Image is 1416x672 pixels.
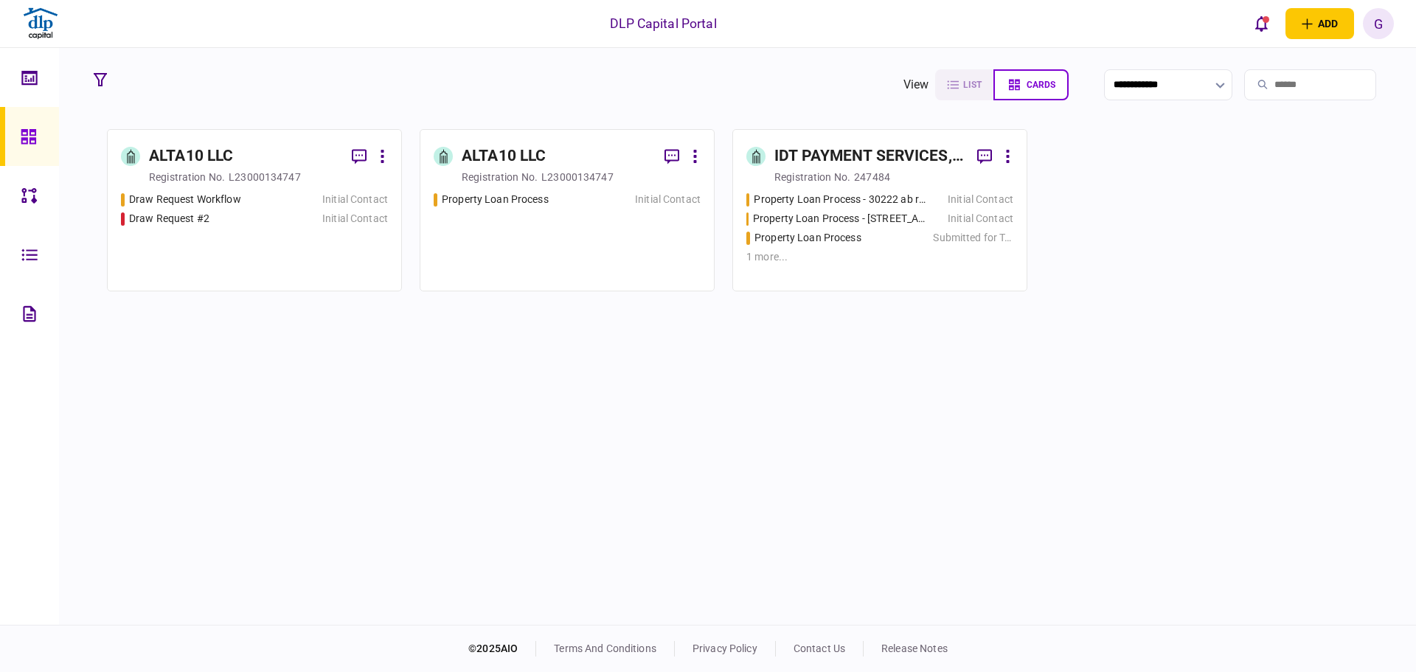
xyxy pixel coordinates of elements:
[754,192,926,207] div: Property Loan Process - 30222 ab rd. MA
[420,129,715,291] a: ALTA10 LLCregistration no.L23000134747Property Loan ProcessInitial Contact
[149,145,233,168] div: ALTA10 LLC
[129,211,209,226] div: Draw Request #2
[554,642,656,654] a: terms and conditions
[1285,8,1354,39] button: open adding identity options
[693,642,757,654] a: privacy policy
[732,129,1027,291] a: IDT PAYMENT SERVICES, INCregistration no.247484Property Loan Process - 30222 ab rd. MAInitial Con...
[462,170,538,184] div: registration no.
[794,642,845,654] a: contact us
[22,5,59,42] img: client company logo
[442,192,549,207] div: Property Loan Process
[635,192,701,207] div: Initial Contact
[107,129,402,291] a: ALTA10 LLCregistration no.L23000134747Draw Request WorkflowInitial ContactDraw Request #2Initial ...
[948,192,1013,207] div: Initial Contact
[881,642,948,654] a: release notes
[322,192,388,207] div: Initial Contact
[746,249,1013,265] div: 1 more ...
[903,76,929,94] div: view
[1027,80,1055,90] span: cards
[1363,8,1394,39] button: G
[468,641,536,657] div: © 2025 AIO
[541,170,614,184] div: L23000134747
[993,69,1069,100] button: cards
[462,145,546,168] div: ALTA10 LLC
[610,14,716,33] div: DLP Capital Portal
[753,211,926,226] div: Property Loan Process - 30222 bales rd. MA
[933,230,1013,246] div: Submitted for Terms
[229,170,301,184] div: L23000134747
[963,80,982,90] span: list
[774,145,965,168] div: IDT PAYMENT SERVICES, INC
[754,230,861,246] div: Property Loan Process
[149,170,225,184] div: registration no.
[322,211,388,226] div: Initial Contact
[854,170,890,184] div: 247484
[935,69,993,100] button: list
[948,211,1013,226] div: Initial Contact
[774,170,850,184] div: registration no.
[1246,8,1277,39] button: open notifications list
[129,192,241,207] div: Draw Request Workflow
